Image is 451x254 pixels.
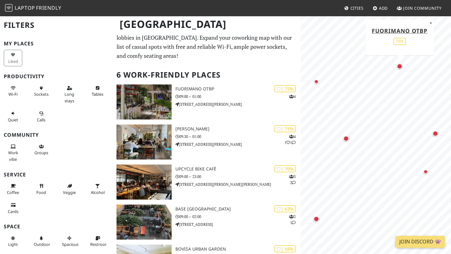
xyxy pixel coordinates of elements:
h2: Filters [4,16,109,35]
p: The best work and study-friendly cafes, restaurants, libraries, and hotel lobbies in [GEOGRAPHIC_... [117,24,297,60]
h3: Productivity [4,74,109,79]
span: Veggie [63,190,76,195]
a: LaptopFriendly LaptopFriendly [5,3,61,14]
span: Long stays [65,91,74,103]
button: Sockets [32,83,50,99]
button: Groups [32,141,50,158]
p: 09:30 – 01:00 [175,134,301,140]
div: Map marker [342,135,350,143]
button: Work vibe [4,141,22,164]
div: Map marker [312,215,320,223]
span: Quiet [8,117,18,123]
a: BASE Milano | 62% 21 BASE [GEOGRAPHIC_DATA] 09:00 – 02:00 [STREET_ADDRESS] [113,205,301,240]
span: Friendly [36,4,61,11]
div: Map marker [313,78,320,85]
button: Alcohol [88,181,107,197]
div: | 62% [274,205,296,212]
p: 4 1 1 [284,134,296,145]
h3: Bovisa Urban Garden [175,246,301,252]
button: Veggie [60,181,79,197]
span: Natural light [8,241,18,247]
span: Laptop [15,4,35,11]
div: Map marker [422,168,429,175]
h3: My Places [4,41,109,47]
div: | 59% [274,245,296,252]
h3: Upcycle Bike Cafè [175,166,301,172]
a: Join Discord 👾 [396,236,445,248]
p: [STREET_ADDRESS][PERSON_NAME][PERSON_NAME] [175,181,301,187]
button: Restroom [88,233,107,250]
span: Stable Wi-Fi [8,91,18,97]
img: Upcycle Bike Cafè [117,165,172,200]
button: Calls [32,108,50,125]
h3: Community [4,132,109,138]
h3: [PERSON_NAME] [175,126,301,132]
span: Power sockets [34,91,49,97]
a: Add [370,3,391,14]
span: Video/audio calls [37,117,45,123]
p: [STREET_ADDRESS][PERSON_NAME] [175,101,301,107]
p: [STREET_ADDRESS] [175,221,301,227]
p: 2 1 [289,214,296,226]
span: Alcohol [91,190,105,195]
button: Light [4,233,22,250]
p: 09:00 – 01:00 [175,94,301,99]
span: Restroom [90,241,109,247]
button: Close popup [428,19,434,26]
button: Cards [4,200,22,216]
p: 3 2 [289,174,296,185]
span: Work-friendly tables [92,91,103,97]
span: People working [8,150,18,162]
div: Map marker [396,62,404,70]
button: Outdoor [32,233,50,250]
h3: Service [4,172,109,178]
span: Join Community [403,5,442,11]
img: Fuorimano OTBP [117,84,172,119]
a: Join Community [394,3,444,14]
a: Upcycle Bike Cafè | 70% 32 Upcycle Bike Cafè 09:00 – 23:00 [STREET_ADDRESS][PERSON_NAME][PERSON_N... [113,165,301,200]
div: | 71% [274,125,296,132]
p: 09:00 – 23:00 [175,174,301,180]
h3: Fuorimano OTBP [175,86,301,92]
a: Fuorimano OTBP [372,27,428,34]
h3: BASE [GEOGRAPHIC_DATA] [175,206,301,212]
img: oTTo [117,124,172,160]
a: Fuorimano OTBP | 72% 4 Fuorimano OTBP 09:00 – 01:00 [STREET_ADDRESS][PERSON_NAME] [113,84,301,119]
span: Coffee [7,190,19,195]
a: Cities [342,3,366,14]
img: LaptopFriendly [5,4,13,12]
p: 4 [289,94,296,99]
button: Wi-Fi [4,83,22,99]
span: Food [36,190,46,195]
span: Spacious [62,241,79,247]
button: Quiet [4,108,22,125]
span: Outdoor area [34,241,50,247]
h3: Space [4,224,109,230]
h1: [GEOGRAPHIC_DATA] [115,16,299,33]
span: Add [379,5,388,11]
p: 09:00 – 02:00 [175,214,301,220]
span: Credit cards [8,209,18,214]
h2: 6 Work-Friendly Places [117,65,297,84]
div: 72% [393,38,406,45]
button: Coffee [4,181,22,197]
div: | 72% [274,85,296,92]
button: Long stays [60,83,79,106]
button: Spacious [60,233,79,250]
span: Group tables [34,150,48,155]
button: Food [32,181,50,197]
a: oTTo | 71% 411 [PERSON_NAME] 09:30 – 01:00 [STREET_ADDRESS][PERSON_NAME] [113,124,301,160]
div: | 70% [274,165,296,172]
span: Cities [350,5,364,11]
button: Tables [88,83,107,99]
div: Map marker [431,130,439,138]
p: [STREET_ADDRESS][PERSON_NAME] [175,141,301,147]
img: BASE Milano [117,205,172,240]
